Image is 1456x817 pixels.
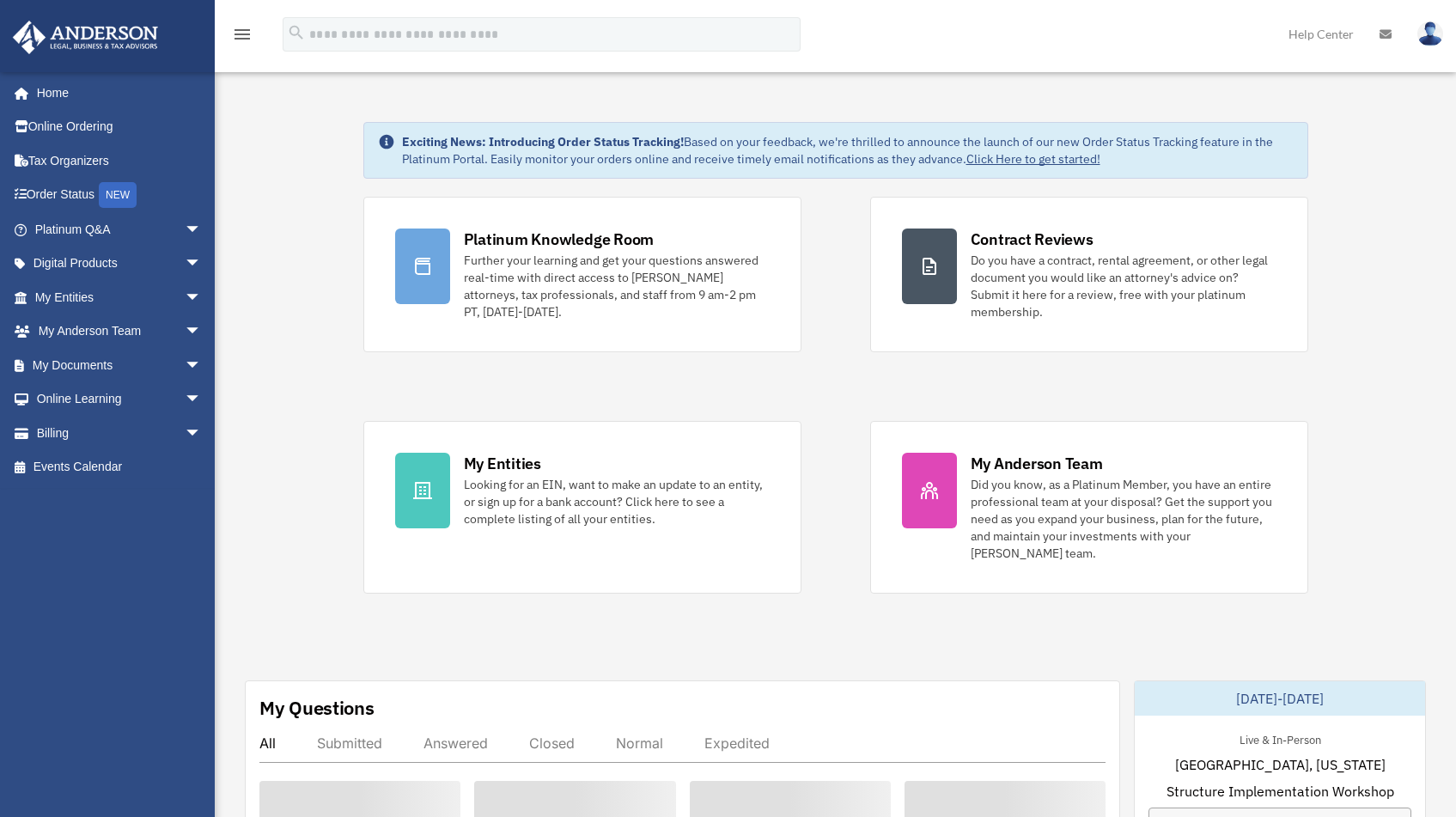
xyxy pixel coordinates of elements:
div: Do you have a contract, rental agreement, or other legal document you would like an attorney's ad... [971,252,1276,320]
a: Platinum Q&Aarrow_drop_down [12,212,228,247]
div: Answered [423,735,488,752]
div: Did you know, as a Platinum Member, you have an entire professional team at your disposal? Get th... [971,476,1276,562]
div: Looking for an EIN, want to make an update to an entity, or sign up for a bank account? Click her... [464,476,770,527]
div: Further your learning and get your questions answered real-time with direct access to [PERSON_NAM... [464,252,770,320]
strong: Exciting News: Introducing Order Status Tracking! [402,134,684,149]
div: Platinum Knowledge Room [464,229,655,250]
a: Order StatusNEW [12,178,228,213]
div: My Entities [464,453,541,474]
a: Click Here to get started! [966,151,1100,167]
div: [DATE]-[DATE] [1135,681,1425,716]
div: Normal [616,735,663,752]
span: arrow_drop_down [185,416,219,451]
span: arrow_drop_down [185,280,219,315]
a: Digital Productsarrow_drop_down [12,247,228,281]
img: User Pic [1417,21,1443,46]
a: Events Calendar [12,450,228,485]
a: Tax Organizers [12,143,228,178]
span: arrow_drop_down [185,314,219,350]
i: search [287,23,306,42]
a: menu [232,30,253,45]
i: menu [232,24,253,45]
a: My Entities Looking for an EIN, want to make an update to an entity, or sign up for a bank accoun... [363,421,801,594]
div: All [259,735,276,752]
img: Anderson Advisors Platinum Portal [8,21,163,54]
span: [GEOGRAPHIC_DATA], [US_STATE] [1175,754,1386,775]
div: Live & In-Person [1226,729,1335,747]
div: Expedited [704,735,770,752]
span: arrow_drop_down [185,212,219,247]
a: Home [12,76,219,110]
a: My Documentsarrow_drop_down [12,348,228,382]
a: Online Learningarrow_drop_down [12,382,228,417]
div: Contract Reviews [971,229,1094,250]
span: arrow_drop_down [185,382,219,418]
span: arrow_drop_down [185,247,219,282]
div: Submitted [317,735,382,752]
div: NEW [99,182,137,208]
a: My Anderson Teamarrow_drop_down [12,314,228,349]
div: My Questions [259,695,375,721]
a: Online Ordering [12,110,228,144]
a: Billingarrow_drop_down [12,416,228,450]
span: Structure Implementation Workshop [1167,781,1394,802]
a: My Anderson Team Did you know, as a Platinum Member, you have an entire professional team at your... [870,421,1308,594]
a: Contract Reviews Do you have a contract, rental agreement, or other legal document you would like... [870,197,1308,352]
span: arrow_drop_down [185,348,219,383]
div: My Anderson Team [971,453,1103,474]
div: Based on your feedback, we're thrilled to announce the launch of our new Order Status Tracking fe... [402,133,1294,168]
a: Platinum Knowledge Room Further your learning and get your questions answered real-time with dire... [363,197,801,352]
div: Closed [529,735,575,752]
a: My Entitiesarrow_drop_down [12,280,228,314]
